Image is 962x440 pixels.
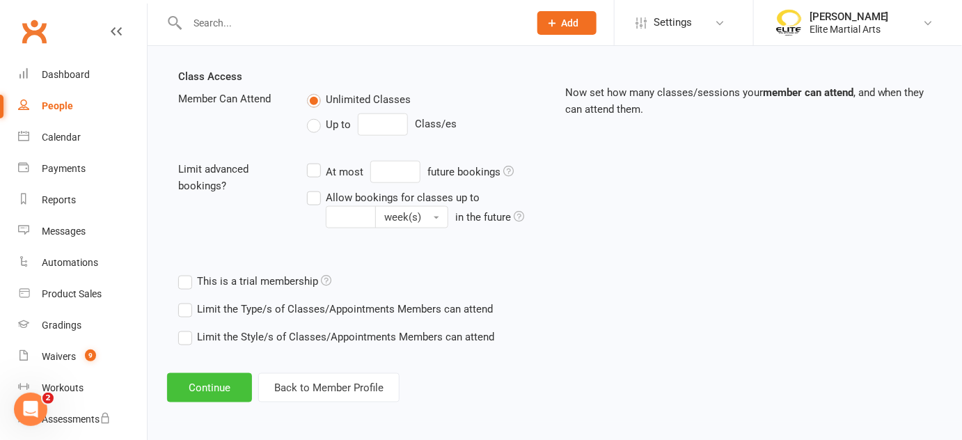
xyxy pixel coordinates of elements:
p: Now set how many classes/sessions your , and when they can attend them. [565,84,931,118]
button: Back to Member Profile [258,373,400,402]
iframe: Intercom live chat [14,393,47,426]
div: Elite Martial Arts [810,23,889,36]
div: People [42,100,73,111]
input: Allow bookings for classes up to week(s) in the future [326,206,376,228]
div: Automations [42,257,98,268]
a: Gradings [18,310,147,341]
label: Limit the Style/s of Classes/Appointments Members can attend [178,329,494,345]
button: Add [537,11,597,35]
a: Workouts [18,372,147,404]
div: Messages [42,226,86,237]
div: in the future [455,209,524,226]
a: Payments [18,153,147,184]
img: thumb_image1508806937.png [775,9,803,37]
span: Settings [654,7,692,38]
a: Reports [18,184,147,216]
div: Workouts [42,382,84,393]
span: week(s) [384,211,421,223]
span: Up to [326,116,351,131]
div: Limit advanced bookings? [168,161,297,194]
label: Class Access [178,68,242,85]
a: Clubworx [17,14,52,49]
a: Waivers 9 [18,341,147,372]
input: Search... [183,13,519,33]
div: At most [326,164,363,180]
div: Class/es [307,113,544,136]
a: Calendar [18,122,147,153]
label: Limit the Type/s of Classes/Appointments Members can attend [178,301,493,317]
span: 2 [42,393,54,404]
div: Reports [42,194,76,205]
span: Unlimited Classes [326,91,411,106]
a: Messages [18,216,147,247]
a: Assessments [18,404,147,435]
div: Payments [42,163,86,174]
a: People [18,91,147,122]
span: 9 [85,349,96,361]
input: At mostfuture bookings [370,161,420,183]
div: Assessments [42,414,111,425]
div: [PERSON_NAME] [810,10,889,23]
div: Waivers [42,351,76,362]
div: future bookings [427,164,514,180]
button: Continue [167,373,252,402]
a: Automations [18,247,147,278]
strong: member can attend [763,86,853,99]
div: Dashboard [42,69,90,80]
button: Allow bookings for classes up to in the future [375,206,448,228]
div: Gradings [42,320,81,331]
div: Member Can Attend [168,91,297,107]
label: This is a trial membership [178,273,331,290]
a: Dashboard [18,59,147,91]
div: Allow bookings for classes up to [326,189,480,206]
div: Calendar [42,132,81,143]
a: Product Sales [18,278,147,310]
span: Add [562,17,579,29]
div: Product Sales [42,288,102,299]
